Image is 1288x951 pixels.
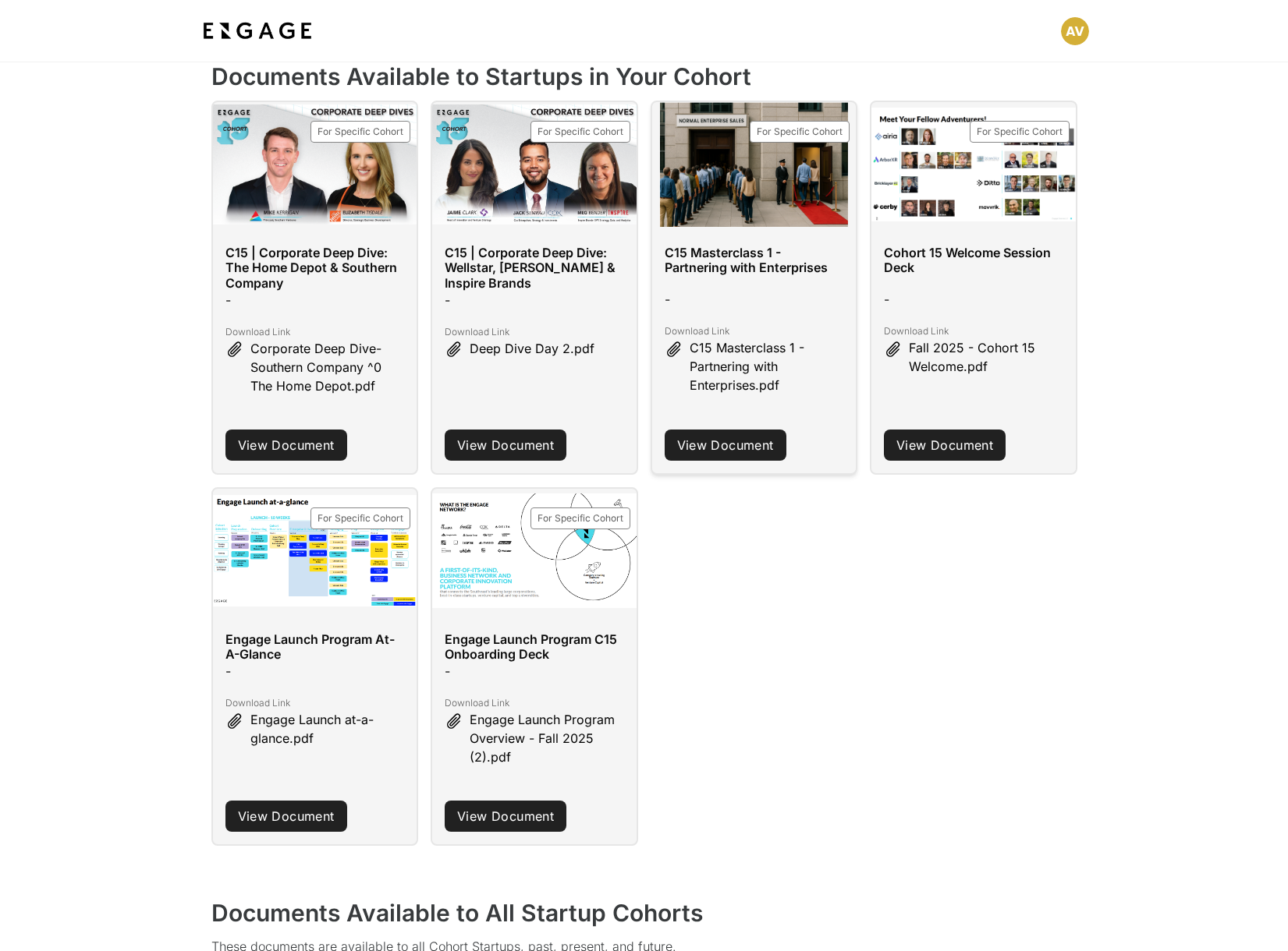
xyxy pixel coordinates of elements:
a: View Document [225,430,347,461]
p: Download Link [225,690,405,710]
span: Engage Launch at-a-glance.pdf [250,710,405,748]
p: - [445,291,450,319]
span: For Specific Cohort [538,512,623,524]
p: - [884,290,889,318]
p: Download Link [445,319,624,339]
h3: C15 | Corporate Deep Dive: The Home Depot & Southern Company [225,246,405,291]
p: Download Link [665,318,844,338]
p: - [225,662,231,690]
h3: C15 Masterclass 1 - Partnering with Enterprises [665,246,844,275]
p: - [445,662,450,690]
span: For Specific Cohort [977,126,1063,137]
a: View Document [665,430,786,461]
a: View Document [445,801,566,832]
span: C15 Masterclass 1 - Partnering with Enterprises.pdf [690,338,844,394]
h2: Documents Available to Startups in Your Cohort [211,59,1077,101]
a: View Document [884,430,1006,461]
span: Fall 2025 - Cohort 15 Welcome.pdf [909,338,1063,376]
a: View Document [445,430,566,461]
span: For Specific Cohort [757,126,843,137]
span: Engage Launch Program Overview - Fall 2025 (2).pdf [470,710,624,766]
button: Open profile menu [1061,17,1089,45]
h3: C15 | Corporate Deep Dive: Wellstar, [PERSON_NAME] & Inspire Brands [445,246,624,291]
img: Profile picture of Adam Vincent [1061,17,1089,45]
span: Corporate Deep Dive- Southern Company ^0 The Home Depot.pdf [250,339,405,395]
span: For Specific Cohort [538,126,623,137]
span: Deep Dive Day 2.pdf [470,339,594,359]
a: View Document [225,801,347,832]
p: Download Link [884,318,1063,338]
p: Download Link [225,319,405,339]
span: For Specific Cohort [318,126,403,137]
h3: Engage Launch Program At-A-Glance [225,632,405,662]
h3: Engage Launch Program C15 Onboarding Deck [445,632,624,662]
p: Download Link [445,690,624,710]
h3: Cohort 15 Welcome Session Deck [884,246,1063,275]
p: - [225,291,231,319]
h2: Documents Available to All Startup Cohorts [211,896,1077,937]
span: For Specific Cohort [318,512,403,524]
img: bdf1fb74-1727-4ba0-a5bd-bc74ae9fc70b.jpeg [200,17,315,45]
p: - [665,290,670,318]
